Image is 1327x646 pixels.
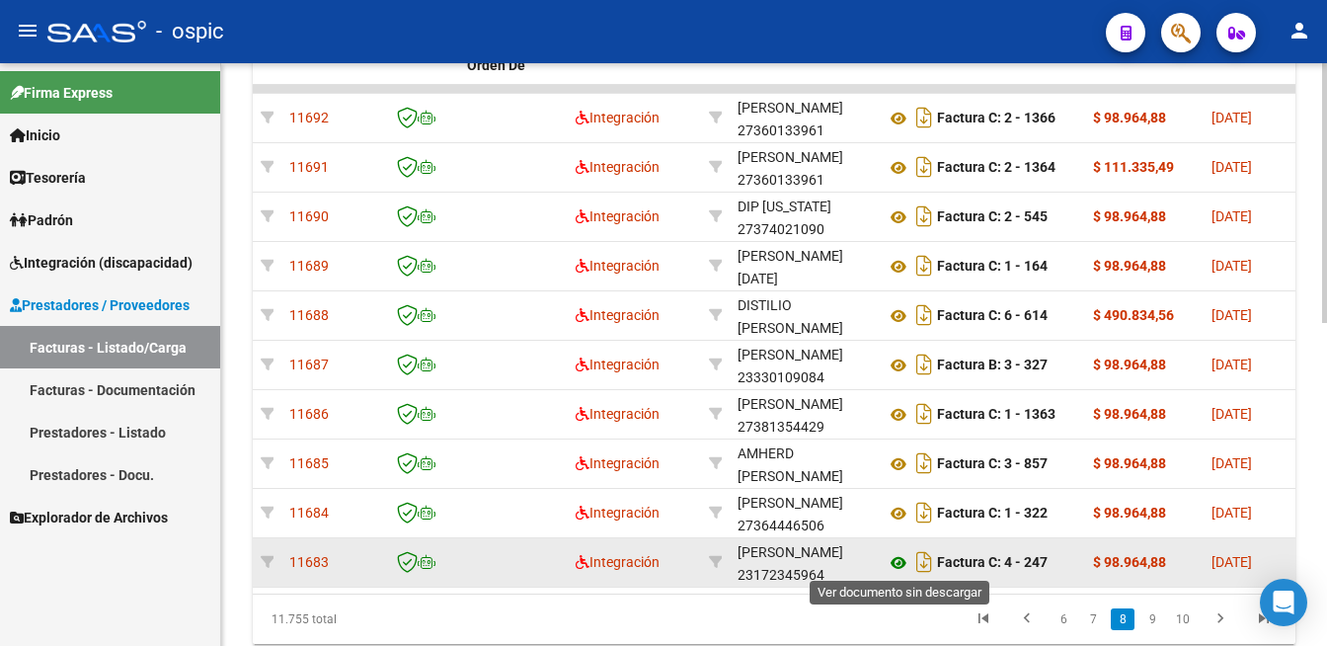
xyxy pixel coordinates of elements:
[1211,159,1252,175] span: [DATE]
[1049,603,1078,636] li: page 6
[878,22,1085,109] datatable-header-cell: CPBT
[10,294,190,316] span: Prestadores / Proveedores
[1078,603,1108,636] li: page 7
[738,443,870,484] div: 27377917893
[1093,307,1174,323] strong: $ 490.834,56
[576,406,660,422] span: Integración
[289,455,329,471] span: 11685
[576,455,660,471] span: Integración
[738,492,870,533] div: 27364446506
[965,608,1002,630] a: go to first page
[738,294,870,340] div: DISTILIO [PERSON_NAME]
[1204,22,1292,109] datatable-header-cell: Fecha Cpbt
[738,492,843,515] div: [PERSON_NAME]
[10,209,73,231] span: Padrón
[576,357,660,372] span: Integración
[1288,19,1311,42] mat-icon: person
[576,505,660,521] span: Integración
[1202,608,1239,630] a: go to next page
[911,250,937,282] i: Descargar documento
[937,111,1055,126] strong: Factura C: 2 - 1366
[576,258,660,274] span: Integración
[459,22,568,109] datatable-header-cell: Facturado x Orden De
[253,595,458,644] div: 11.755 total
[911,546,937,578] i: Descargar documento
[738,294,870,336] div: 27299338202
[576,159,660,175] span: Integración
[1093,455,1166,471] strong: $ 98.964,88
[738,393,843,416] div: [PERSON_NAME]
[738,541,843,564] div: [PERSON_NAME]
[1211,406,1252,422] span: [DATE]
[1111,608,1134,630] a: 8
[1211,110,1252,125] span: [DATE]
[576,554,660,570] span: Integración
[911,398,937,430] i: Descargar documento
[937,506,1048,522] strong: Factura C: 1 - 322
[937,555,1048,571] strong: Factura C: 4 - 247
[289,208,329,224] span: 11690
[911,102,937,133] i: Descargar documento
[10,124,60,146] span: Inicio
[911,447,937,479] i: Descargar documento
[1008,608,1046,630] a: go to previous page
[576,110,660,125] span: Integración
[1211,554,1252,570] span: [DATE]
[738,245,870,290] div: [PERSON_NAME][DATE]
[1211,307,1252,323] span: [DATE]
[1108,603,1137,636] li: page 8
[1093,554,1166,570] strong: $ 98.964,88
[289,505,329,521] span: 11684
[1170,608,1196,630] a: 10
[1052,608,1075,630] a: 6
[937,308,1048,324] strong: Factura C: 6 - 614
[10,507,168,528] span: Explorador de Archivos
[1167,603,1199,636] li: page 10
[1093,505,1166,521] strong: $ 98.964,88
[937,259,1048,275] strong: Factura C: 1 - 164
[576,307,660,323] span: Integración
[289,307,329,323] span: 11688
[1260,579,1307,626] div: Open Intercom Messenger
[1085,22,1204,109] datatable-header-cell: Monto
[911,497,937,528] i: Descargar documento
[738,97,843,120] div: [PERSON_NAME]
[289,554,329,570] span: 11683
[738,196,831,218] div: DIP [US_STATE]
[738,146,870,188] div: 27360133961
[10,82,113,104] span: Firma Express
[1211,455,1252,471] span: [DATE]
[289,159,329,175] span: 11691
[1093,406,1166,422] strong: $ 98.964,88
[937,456,1048,472] strong: Factura C: 3 - 857
[937,358,1048,373] strong: Factura B: 3 - 327
[1211,258,1252,274] span: [DATE]
[1140,608,1164,630] a: 9
[568,22,701,109] datatable-header-cell: Area
[738,344,843,366] div: [PERSON_NAME]
[1093,258,1166,274] strong: $ 98.964,88
[1093,357,1166,372] strong: $ 98.964,88
[289,406,329,422] span: 11686
[911,151,937,183] i: Descargar documento
[1093,110,1166,125] strong: $ 98.964,88
[738,443,870,488] div: AMHERD [PERSON_NAME]
[937,160,1055,176] strong: Factura C: 2 - 1364
[738,196,870,237] div: 27374021090
[1093,159,1174,175] strong: $ 111.335,49
[911,349,937,380] i: Descargar documento
[738,344,870,385] div: 23330109084
[16,19,39,42] mat-icon: menu
[738,97,870,138] div: 27360133961
[911,201,937,232] i: Descargar documento
[289,258,329,274] span: 11689
[1211,357,1252,372] span: [DATE]
[576,208,660,224] span: Integración
[1081,608,1105,630] a: 7
[738,245,870,286] div: 27413424939
[289,110,329,125] span: 11692
[289,357,329,372] span: 11687
[380,22,459,109] datatable-header-cell: CAE
[937,209,1048,225] strong: Factura C: 2 - 545
[10,252,193,274] span: Integración (discapacidad)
